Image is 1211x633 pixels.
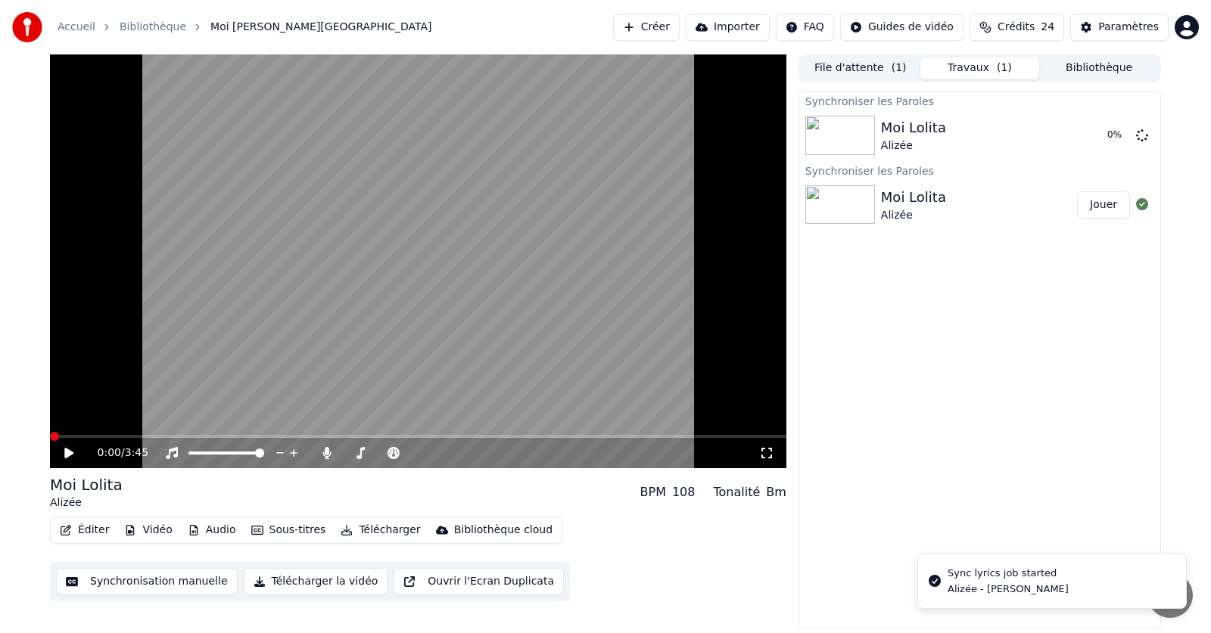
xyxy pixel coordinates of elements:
div: Synchroniser les Paroles [799,92,1160,110]
button: Jouer [1077,191,1130,219]
button: Éditer [54,520,115,541]
button: Travaux [920,57,1040,79]
div: Sync lyrics job started [948,566,1069,581]
button: Audio [182,520,242,541]
div: Moi Lolita [881,117,946,138]
a: Bibliothèque [120,20,186,35]
button: Créer [613,14,680,41]
div: Bm [766,483,786,501]
div: 0 % [1107,129,1130,141]
button: Vidéo [118,520,178,541]
button: Paramètres [1070,14,1169,41]
button: File d'attente [801,57,920,79]
span: Moi [PERSON_NAME][GEOGRAPHIC_DATA] [210,20,431,35]
span: 24 [1041,20,1054,35]
div: Synchroniser les Paroles [799,161,1160,179]
button: Sous-titres [245,520,332,541]
a: Accueil [58,20,95,35]
div: BPM [640,483,666,501]
div: Tonalité [713,483,760,501]
div: / [98,445,134,461]
button: Synchronisation manuelle [56,568,238,595]
button: Guides de vidéo [840,14,964,41]
button: Télécharger la vidéo [244,568,388,595]
button: Télécharger [335,520,426,541]
div: Moi Lolita [50,474,123,495]
button: Crédits24 [970,14,1064,41]
button: FAQ [776,14,834,41]
div: 108 [672,483,696,501]
div: Alizée [881,138,946,154]
nav: breadcrumb [58,20,432,35]
span: ( 1 ) [892,61,907,76]
button: Importer [686,14,770,41]
div: Paramètres [1098,20,1159,35]
span: ( 1 ) [997,61,1012,76]
button: Bibliothèque [1039,57,1159,79]
div: Moi Lolita [881,187,946,208]
div: Alizée [50,495,123,510]
span: Crédits [998,20,1035,35]
div: Alizée - [PERSON_NAME] [948,582,1069,596]
span: 3:45 [125,445,148,461]
img: youka [12,12,42,42]
span: 0:00 [98,445,121,461]
div: Alizée [881,208,946,223]
button: Ouvrir l'Ecran Duplicata [394,568,564,595]
div: Bibliothèque cloud [454,523,553,538]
